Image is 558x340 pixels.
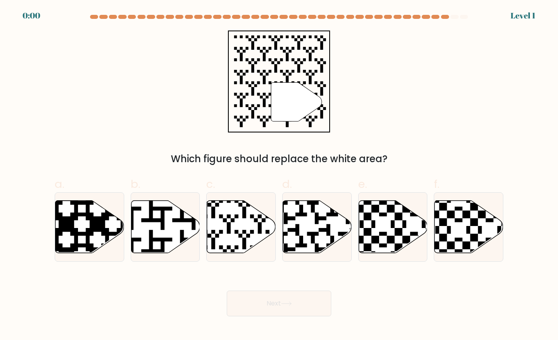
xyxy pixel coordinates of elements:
div: Level 1 [511,10,535,22]
span: b. [131,176,140,192]
span: c. [206,176,215,192]
span: a. [55,176,64,192]
span: d. [282,176,292,192]
g: " [271,83,322,122]
button: Next [227,291,331,316]
span: f. [434,176,439,192]
span: e. [358,176,367,192]
div: Which figure should replace the white area? [59,152,499,166]
div: 0:00 [23,10,40,22]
